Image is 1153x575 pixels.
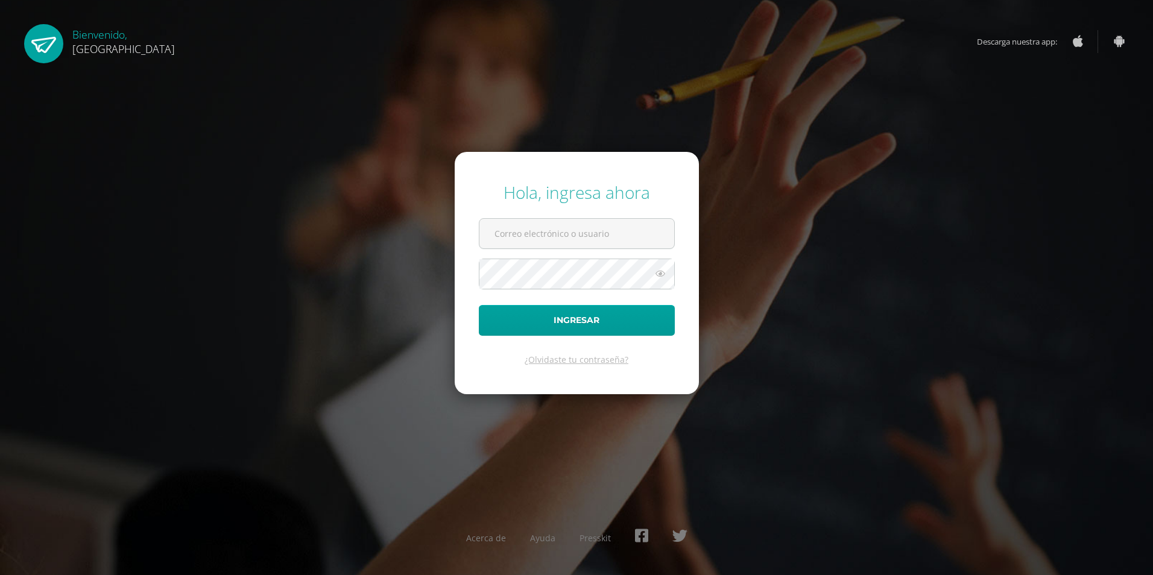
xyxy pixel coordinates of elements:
[466,532,506,544] a: Acerca de
[479,181,675,204] div: Hola, ingresa ahora
[72,42,175,56] span: [GEOGRAPHIC_DATA]
[530,532,555,544] a: Ayuda
[72,24,175,56] div: Bienvenido,
[977,30,1069,53] span: Descarga nuestra app:
[479,305,675,336] button: Ingresar
[525,354,628,365] a: ¿Olvidaste tu contraseña?
[580,532,611,544] a: Presskit
[479,219,674,248] input: Correo electrónico o usuario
